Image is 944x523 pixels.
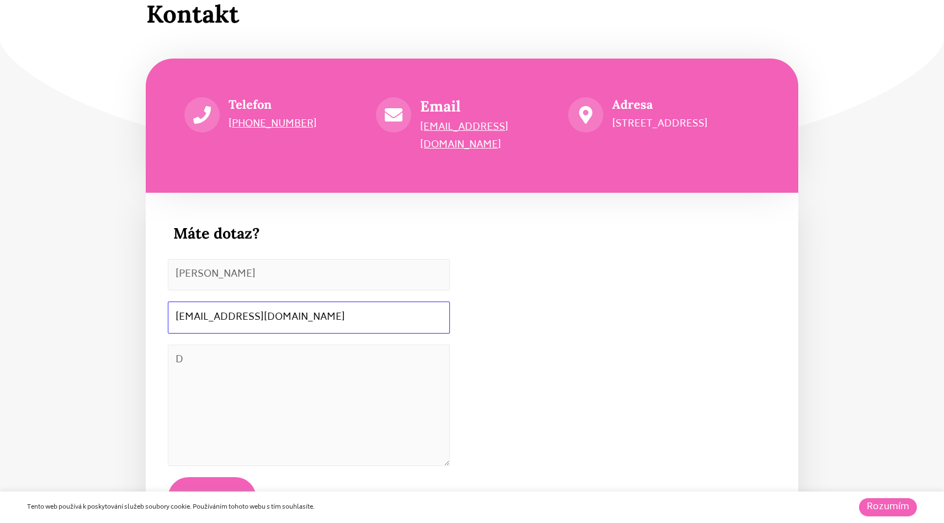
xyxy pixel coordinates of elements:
[168,302,450,334] input: Telefon nebo Email
[612,116,760,134] p: [STREET_ADDRESS]
[229,97,272,112] a: Telefon
[173,224,450,242] h3: Máte dotaz?
[420,119,508,154] a: [EMAIL_ADDRESS][DOMAIN_NAME]
[168,477,256,519] button: Odeslat →
[229,116,317,133] a: [PHONE_NUMBER]
[27,503,650,513] div: Tento web používá k poskytování služeb soubory cookie. Používáním tohoto webu s tím souhlasíte.
[859,498,917,516] a: Rozumím
[612,97,653,112] span: Adresa
[420,97,460,115] a: Email
[168,259,450,291] input: Jméno a příjmení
